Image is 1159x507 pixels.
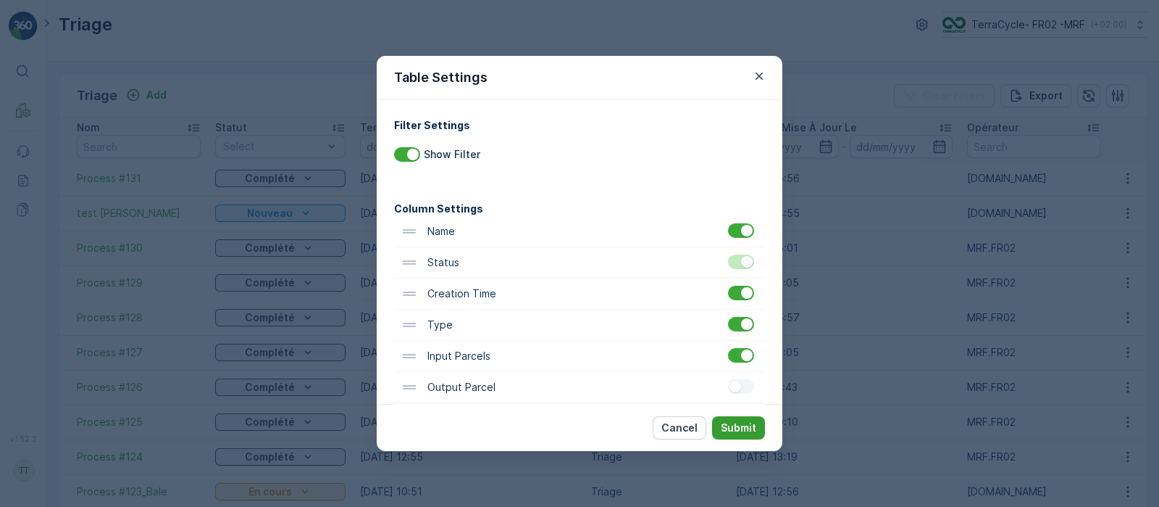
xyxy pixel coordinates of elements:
p: Input Parcels [424,349,490,363]
button: Cancel [653,416,706,440]
div: Type [394,310,765,341]
button: Submit [712,416,765,440]
div: Last Update Time [394,403,765,434]
div: Output Parcel [394,372,765,403]
h4: Filter Settings [394,118,765,133]
p: Creation Time [424,287,496,301]
p: Name [424,224,455,239]
div: Input Parcels [394,341,765,372]
div: Status [394,247,765,279]
p: Show Filter [424,147,480,162]
p: Submit [721,421,756,435]
p: Type [424,318,453,332]
p: Status [424,255,459,270]
p: Cancel [661,421,698,435]
div: Name [394,216,765,247]
h4: Column Settings [394,201,765,216]
p: Output Parcel [424,380,495,395]
div: Creation Time [394,279,765,310]
p: Table Settings [394,67,488,88]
